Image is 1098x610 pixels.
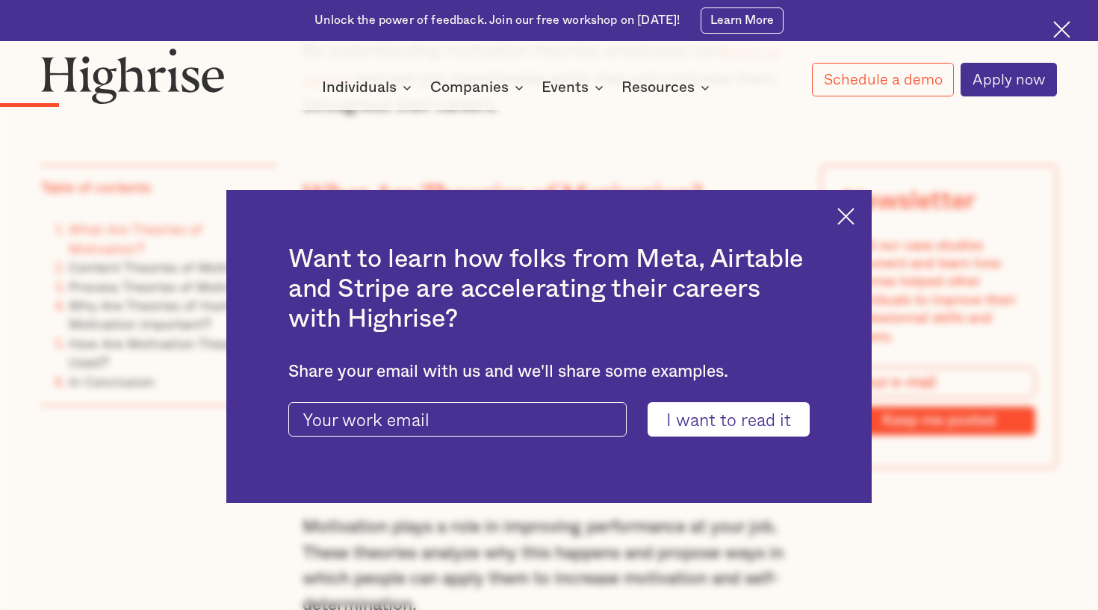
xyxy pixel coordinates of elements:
div: Events [542,78,608,96]
img: Cross icon [837,208,854,225]
div: Companies [430,78,528,96]
div: Individuals [322,78,416,96]
div: Individuals [322,78,397,96]
div: Unlock the power of feedback. Join our free workshop on [DATE]! [314,13,680,29]
a: Schedule a demo [812,63,954,96]
form: current-ascender-blog-article-modal-form [288,402,810,437]
div: Resources [621,78,695,96]
div: Companies [430,78,509,96]
img: Highrise logo [41,48,225,103]
h2: Want to learn how folks from Meta, Airtable and Stripe are accelerating their careers with Highrise? [288,244,810,334]
div: Share your email with us and we'll share some examples. [288,362,810,382]
a: Apply now [961,63,1057,96]
div: Events [542,78,589,96]
input: Your work email [288,402,627,437]
div: Resources [621,78,714,96]
a: Learn More [701,7,784,34]
input: I want to read it [648,402,810,437]
img: Cross icon [1053,21,1070,38]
